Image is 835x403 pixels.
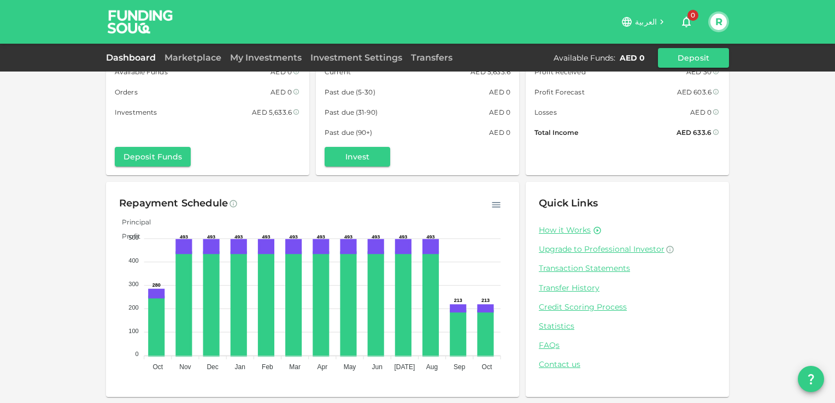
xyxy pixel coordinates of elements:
tspan: Mar [289,363,301,371]
div: Available Funds : [554,52,615,63]
button: R [710,14,727,30]
div: AED 30 [686,66,711,78]
a: My Investments [226,52,306,63]
tspan: 300 [128,281,138,287]
tspan: Jan [235,363,245,371]
div: Repayment Schedule [119,195,228,212]
button: 0 [675,11,697,33]
span: Profit [114,232,140,240]
button: question [798,366,824,392]
a: Transfer History [539,283,716,293]
div: AED 5,633.6 [252,106,292,118]
span: Losses [534,106,557,118]
a: Upgrade to Professional Investor [539,244,716,254]
span: Available Funds [115,66,168,78]
span: Quick Links [539,197,598,209]
a: Credit Scoring Process [539,302,716,312]
span: Past due (31-90) [325,106,378,118]
tspan: 400 [128,257,138,264]
span: Profit Received [534,66,586,78]
div: AED 0 [489,106,510,118]
span: Total Income [534,127,578,138]
a: Contact us [539,359,716,370]
span: Principal [114,218,151,226]
a: Transaction Statements [539,263,716,274]
span: Upgrade to Professional Investor [539,244,665,254]
div: AED 0 [690,106,711,118]
tspan: Dec [207,363,218,371]
tspan: 0 [136,351,139,357]
tspan: May [344,363,356,371]
div: AED 0 [489,86,510,98]
span: العربية [635,17,657,27]
a: Transfers [407,52,457,63]
button: Deposit Funds [115,147,191,167]
div: AED 0 [620,52,645,63]
a: Investment Settings [306,52,407,63]
a: Statistics [539,321,716,331]
div: AED 633.6 [677,127,711,138]
span: Orders [115,86,138,98]
tspan: Apr [317,363,327,371]
a: How it Works [539,225,591,235]
button: Invest [325,147,390,167]
tspan: Oct [482,363,492,371]
tspan: Sep [454,363,466,371]
span: Past due (90+) [325,127,373,138]
span: Investments [115,106,157,118]
tspan: [DATE] [394,363,415,371]
div: AED 0 [489,127,510,138]
div: AED 0 [271,66,292,78]
tspan: Aug [426,363,438,371]
tspan: 200 [128,304,138,311]
tspan: Jun [372,363,383,371]
tspan: Feb [262,363,273,371]
a: Dashboard [106,52,160,63]
span: Current [325,66,351,78]
span: Profit Forecast [534,86,585,98]
tspan: Nov [179,363,191,371]
div: AED 5,633.6 [471,66,510,78]
a: FAQs [539,340,716,351]
tspan: 100 [128,328,138,334]
tspan: Oct [152,363,163,371]
button: Deposit [658,48,729,68]
span: Past due (5-30) [325,86,375,98]
div: AED 603.6 [677,86,711,98]
span: 0 [687,10,698,21]
tspan: 500 [128,234,138,241]
div: AED 0 [271,86,292,98]
a: Marketplace [160,52,226,63]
